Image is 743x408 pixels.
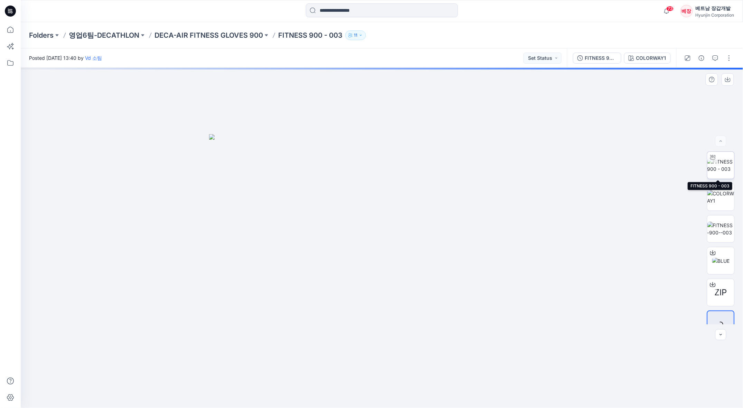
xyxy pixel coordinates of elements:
[154,30,263,40] a: DECA-AIR FITNESS GLOVES 900
[696,53,707,64] button: Details
[636,54,666,62] div: COLORWAY1
[696,4,734,12] div: 베트남 장갑개발
[29,30,54,40] a: Folders
[624,53,671,64] button: COLORWAY1
[354,31,357,39] p: 11
[29,54,102,62] span: Posted [DATE] 13:40 by
[707,222,734,236] img: FITNESS-900--003
[715,286,727,299] span: ZIP
[209,134,555,408] img: eyJhbGciOiJIUzI1NiIsImtpZCI6IjAiLCJzbHQiOiJzZXMiLCJ0eXAiOiJKV1QifQ.eyJkYXRhIjp7InR5cGUiOiJzdG9yYW...
[69,30,139,40] a: 영업6팀-DECATHLON
[585,54,617,62] div: FITNESS 900 - 003
[712,257,730,265] img: BLUE
[666,6,674,11] span: 73
[278,30,342,40] p: FITNESS 900 - 003
[345,30,366,40] button: 11
[707,190,734,204] img: COLORWAY1
[573,53,621,64] button: FITNESS 900 - 003
[696,12,734,18] div: Hyunjin Corporation
[707,158,734,173] img: FITNESS 900 - 003
[85,55,102,61] a: Vd 소팀
[680,5,693,17] div: 베장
